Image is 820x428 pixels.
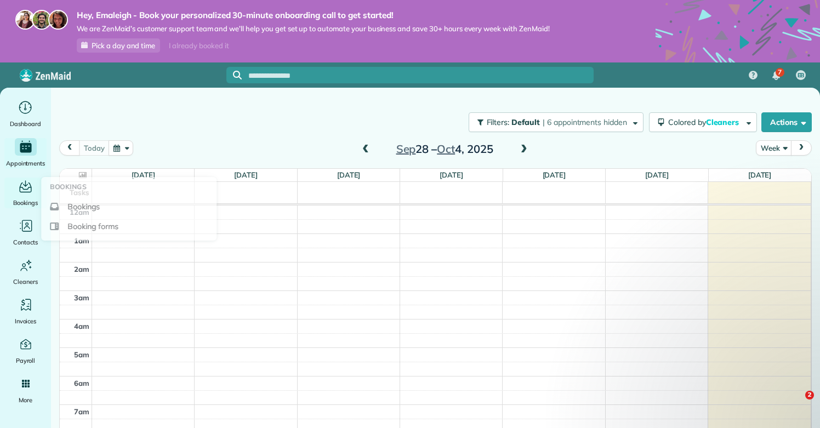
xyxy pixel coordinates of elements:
[756,140,791,155] button: Week
[45,197,212,216] a: Bookings
[13,237,38,248] span: Contacts
[48,10,68,30] img: michelle-19f622bdf1676172e81f8f8fba1fb50e276960ebfe0243fe18214015130c80e4.jpg
[74,293,89,302] span: 3am
[92,41,155,50] span: Pick a day and time
[234,170,258,179] a: [DATE]
[162,39,235,53] div: I already booked it
[67,201,100,212] span: Bookings
[45,216,212,236] a: Booking forms
[4,138,47,169] a: Appointments
[226,71,242,79] button: Focus search
[74,236,89,245] span: 1am
[645,170,669,179] a: [DATE]
[15,10,35,30] img: maria-72a9807cf96188c08ef61303f053569d2e2a8a1cde33d635c8a3ac13582a053d.jpg
[74,379,89,387] span: 6am
[337,170,361,179] a: [DATE]
[19,395,32,406] span: More
[4,99,47,129] a: Dashboard
[805,391,814,400] span: 2
[10,118,41,129] span: Dashboard
[16,355,36,366] span: Payroll
[6,158,45,169] span: Appointments
[4,178,47,208] a: Bookings
[396,142,416,156] span: Sep
[463,112,644,132] a: Filters: Default | 6 appointments hidden
[543,170,566,179] a: [DATE]
[706,117,741,127] span: Cleaners
[132,170,155,179] a: [DATE]
[4,296,47,327] a: Invoices
[668,117,743,127] span: Colored by
[761,112,812,132] button: Actions
[233,71,242,79] svg: Focus search
[32,10,52,30] img: jorge-587dff0eeaa6aab1f244e6dc62b8924c3b6ad411094392a53c71c6c4a576187d.jpg
[748,170,772,179] a: [DATE]
[67,221,118,232] span: Booking forms
[74,322,89,330] span: 4am
[4,256,47,287] a: Cleaners
[469,112,644,132] button: Filters: Default | 6 appointments hidden
[77,24,550,33] span: We are ZenMaid’s customer support team and we’ll help you get set up to automate your business an...
[13,197,38,208] span: Bookings
[13,276,38,287] span: Cleaners
[778,68,782,77] span: 7
[4,335,47,366] a: Payroll
[4,217,47,248] a: Contacts
[511,117,540,127] span: Default
[649,112,757,132] button: Colored byCleaners
[791,140,812,155] button: next
[77,10,550,21] strong: Hey, Emaleigh - Book your personalized 30-minute onboarding call to get started!
[740,62,820,88] nav: Main
[77,38,160,53] a: Pick a day and time
[543,117,627,127] span: | 6 appointments hidden
[50,181,87,192] span: Bookings
[487,117,510,127] span: Filters:
[74,265,89,273] span: 2am
[765,64,788,88] div: 7 unread notifications
[783,391,809,417] iframe: Intercom live chat
[440,170,463,179] a: [DATE]
[376,143,513,155] h2: 28 – 4, 2025
[74,407,89,416] span: 7am
[79,140,109,155] button: today
[74,350,89,359] span: 5am
[15,316,37,327] span: Invoices
[59,140,80,155] button: prev
[437,142,455,156] span: Oct
[798,71,805,80] span: EB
